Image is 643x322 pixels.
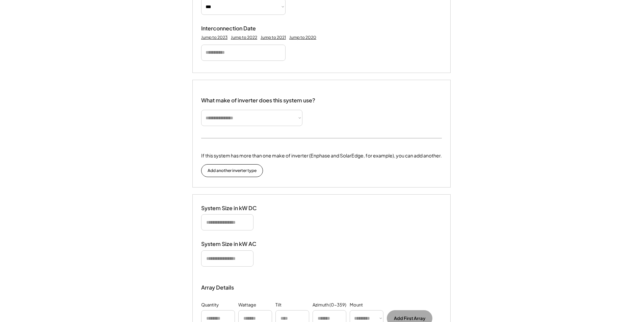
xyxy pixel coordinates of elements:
[201,302,219,308] div: Quantity
[289,35,316,40] div: Jump to 2020
[201,152,442,159] div: If this system has more than one make of inverter (Enphase and SolarEdge, for example), you can a...
[201,35,227,40] div: Jump to 2023
[231,35,257,40] div: Jump to 2022
[201,90,315,105] div: What make of inverter does this system use?
[313,302,346,308] div: Azimuth (0-359)
[201,164,263,177] button: Add another inverter type
[201,283,235,292] div: Array Details
[238,302,256,308] div: Wattage
[201,241,269,248] div: System Size in kW AC
[275,302,282,308] div: Tilt
[261,35,286,40] div: Jump to 2021
[201,25,269,32] div: Interconnection Date
[201,205,269,212] div: System Size in kW DC
[350,302,363,308] div: Mount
